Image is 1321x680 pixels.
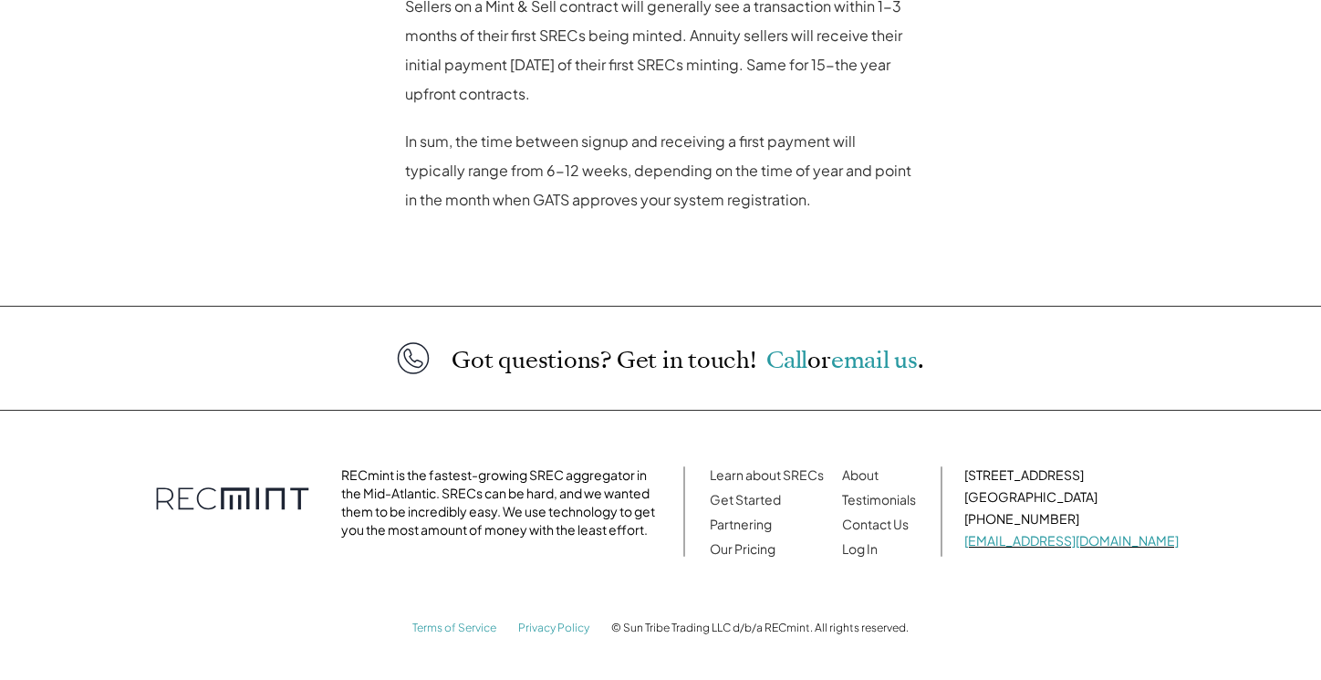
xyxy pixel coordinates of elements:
a: Contact Us [842,516,909,532]
a: Privacy Policy [518,621,589,634]
p: RECmint is the fastest-growing SREC aggregator in the Mid-Atlantic. SRECs can be hard, and we wan... [341,466,661,539]
a: Learn about SRECs [710,466,824,483]
p: © Sun Tribe Trading LLC d/b/a RECmint. All rights reserved. [611,622,909,634]
a: Testimonials [842,491,916,507]
a: [EMAIL_ADDRESS][DOMAIN_NAME] [964,532,1179,549]
p: Got questions? Get in touch! [452,348,923,372]
p: [GEOGRAPHIC_DATA] [964,487,1179,506]
a: Log In [842,540,878,557]
a: email us [831,344,918,376]
p: [STREET_ADDRESS] [964,466,1179,484]
a: About [842,466,879,483]
a: Our Pricing [710,540,775,557]
span: or [807,344,831,376]
a: Get Started [710,491,781,507]
a: Call [766,344,807,376]
a: Partnering [710,516,772,532]
span: . [918,344,924,376]
a: Terms of Service [412,621,496,634]
p: In sum, the time between signup and receiving a first payment will typically range from 6-12 week... [405,127,916,214]
p: [PHONE_NUMBER] [964,509,1179,528]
